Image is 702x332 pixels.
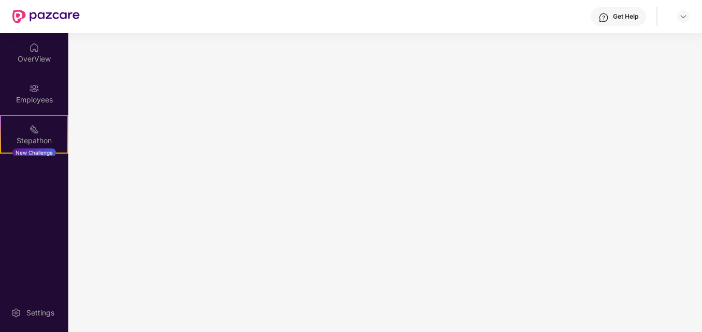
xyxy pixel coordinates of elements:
[29,83,39,94] img: svg+xml;base64,PHN2ZyBpZD0iRW1wbG95ZWVzIiB4bWxucz0iaHR0cDovL3d3dy53My5vcmcvMjAwMC9zdmciIHdpZHRoPS...
[12,148,56,157] div: New Challenge
[23,308,57,318] div: Settings
[598,12,609,23] img: svg+xml;base64,PHN2ZyBpZD0iSGVscC0zMngzMiIgeG1sbnM9Imh0dHA6Ly93d3cudzMub3JnLzIwMDAvc3ZnIiB3aWR0aD...
[679,12,688,21] img: svg+xml;base64,PHN2ZyBpZD0iRHJvcGRvd24tMzJ4MzIiIHhtbG5zPSJodHRwOi8vd3d3LnczLm9yZy8yMDAwL3N2ZyIgd2...
[11,308,21,318] img: svg+xml;base64,PHN2ZyBpZD0iU2V0dGluZy0yMHgyMCIgeG1sbnM9Imh0dHA6Ly93d3cudzMub3JnLzIwMDAvc3ZnIiB3aW...
[29,124,39,134] img: svg+xml;base64,PHN2ZyB4bWxucz0iaHR0cDovL3d3dy53My5vcmcvMjAwMC9zdmciIHdpZHRoPSIyMSIgaGVpZ2h0PSIyMC...
[29,42,39,53] img: svg+xml;base64,PHN2ZyBpZD0iSG9tZSIgeG1sbnM9Imh0dHA6Ly93d3cudzMub3JnLzIwMDAvc3ZnIiB3aWR0aD0iMjAiIG...
[613,12,638,21] div: Get Help
[12,10,80,23] img: New Pazcare Logo
[1,135,67,146] div: Stepathon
